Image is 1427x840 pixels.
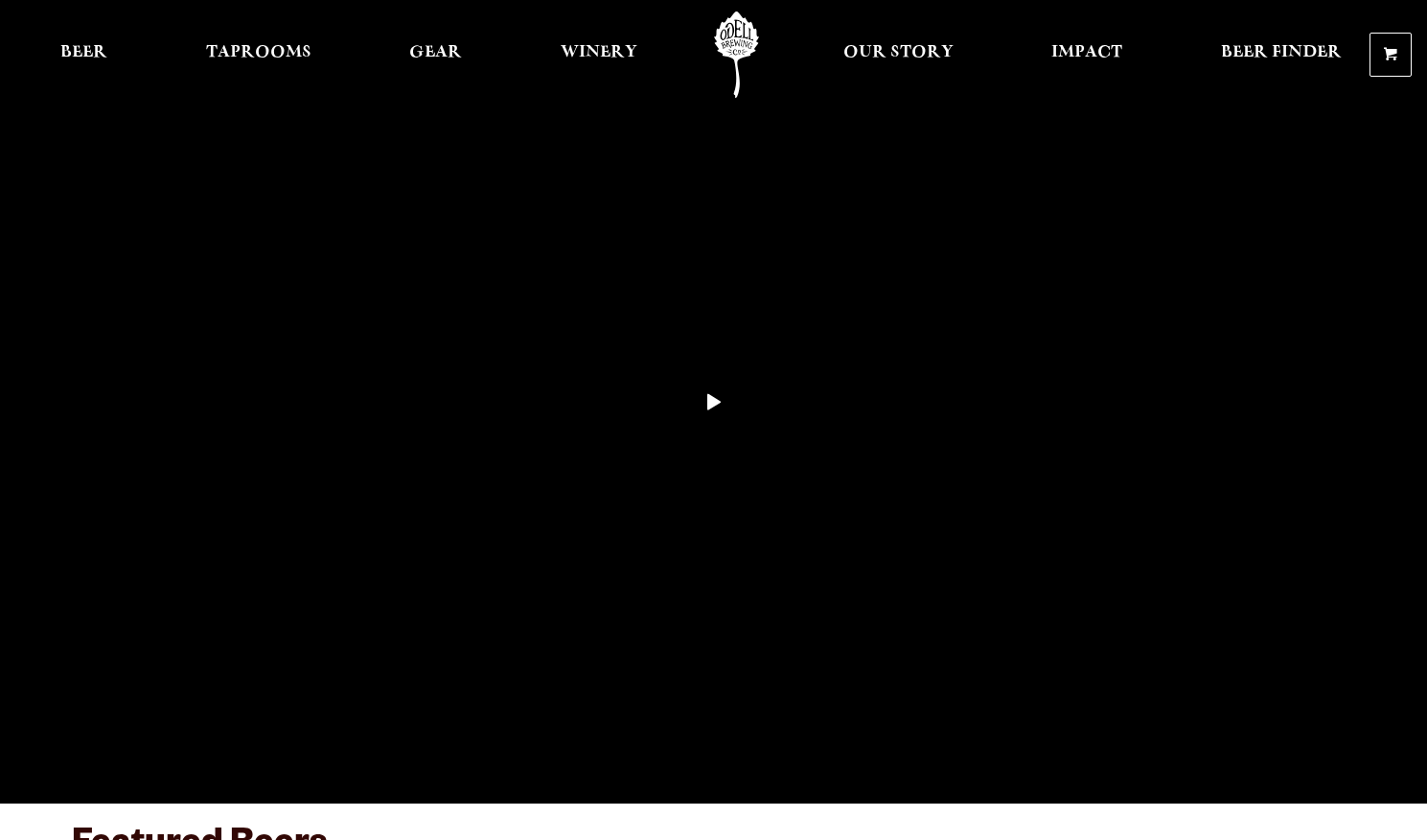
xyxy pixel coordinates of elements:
[48,12,120,98] a: Beer
[843,45,954,60] span: Our Story
[1221,45,1342,60] span: Beer Finder
[1039,12,1135,98] a: Impact
[831,12,966,98] a: Our Story
[1208,12,1354,98] a: Beer Finder
[409,45,462,60] span: Gear
[194,12,324,98] a: Taprooms
[701,12,772,98] a: Odell Home
[397,12,474,98] a: Gear
[60,45,107,60] span: Beer
[561,45,637,60] span: Winery
[548,12,650,98] a: Winery
[206,45,311,60] span: Taprooms
[1051,45,1122,60] span: Impact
